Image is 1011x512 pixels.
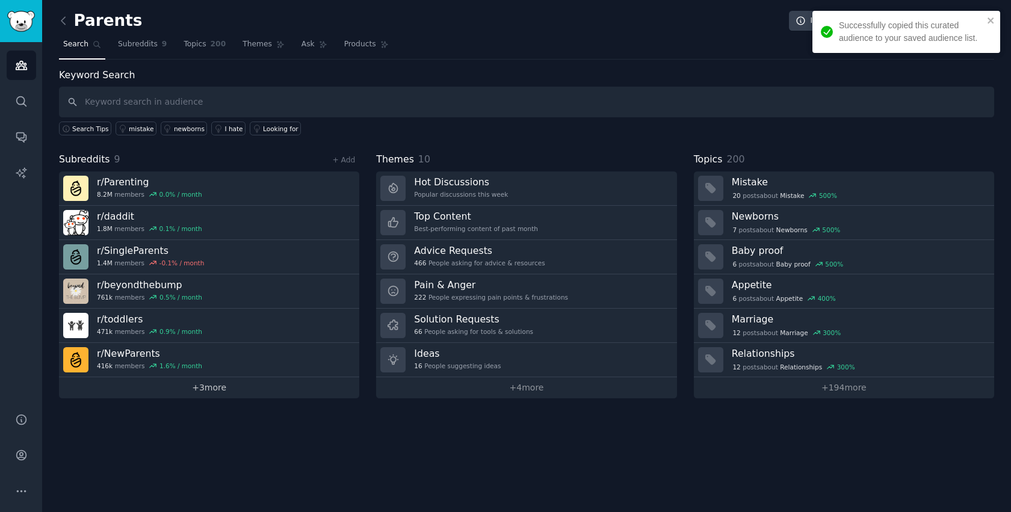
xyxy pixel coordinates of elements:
[414,362,501,370] div: People suggesting ideas
[97,244,204,257] h3: r/ SingleParents
[97,293,113,301] span: 761k
[59,87,994,117] input: Keyword search in audience
[376,309,676,343] a: Solution Requests66People asking for tools & solutions
[414,327,422,336] span: 66
[732,363,740,371] span: 12
[159,293,202,301] div: 0.5 % / month
[301,39,315,50] span: Ask
[72,125,109,133] span: Search Tips
[344,39,376,50] span: Products
[159,224,202,233] div: 0.1 % / month
[97,190,202,199] div: members
[732,210,986,223] h3: Newborns
[97,362,113,370] span: 416k
[726,153,744,165] span: 200
[7,11,35,32] img: GummySearch logo
[114,35,171,60] a: Subreddits9
[414,327,533,336] div: People asking for tools & solutions
[97,327,113,336] span: 471k
[97,210,202,223] h3: r/ daddit
[694,377,994,398] a: +194more
[376,171,676,206] a: Hot DiscussionsPopular discussions this week
[97,224,202,233] div: members
[825,260,843,268] div: 500 %
[59,309,359,343] a: r/toddlers471kmembers0.9% / month
[97,259,204,267] div: members
[250,122,301,135] a: Looking for
[376,152,414,167] span: Themes
[211,122,246,135] a: I hate
[694,240,994,274] a: Baby proof6postsaboutBaby proof500%
[97,176,202,188] h3: r/ Parenting
[732,347,986,360] h3: Relationships
[818,294,836,303] div: 400 %
[162,39,167,50] span: 9
[59,343,359,377] a: r/NewParents416kmembers1.6% / month
[414,293,426,301] span: 222
[732,224,841,235] div: post s about
[987,16,995,25] button: close
[694,206,994,240] a: Newborns7postsaboutNewborns500%
[159,190,202,199] div: 0.0 % / month
[63,210,88,235] img: daddit
[376,206,676,240] a: Top ContentBest-performing content of past month
[174,125,205,133] div: newborns
[414,176,508,188] h3: Hot Discussions
[97,327,202,336] div: members
[414,313,533,325] h3: Solution Requests
[414,259,545,267] div: People asking for advice & resources
[694,343,994,377] a: Relationships12postsaboutRelationships300%
[97,362,202,370] div: members
[776,294,803,303] span: Appetite
[694,152,723,167] span: Topics
[63,176,88,201] img: Parenting
[59,240,359,274] a: r/SingleParents1.4Mmembers-0.1% / month
[340,35,393,60] a: Products
[732,327,842,338] div: post s about
[97,190,113,199] span: 8.2M
[59,69,135,81] label: Keyword Search
[97,224,113,233] span: 1.8M
[694,171,994,206] a: Mistake20postsaboutMistake500%
[97,313,202,325] h3: r/ toddlers
[161,122,208,135] a: newborns
[414,190,508,199] div: Popular discussions this week
[823,328,841,337] div: 300 %
[732,362,856,372] div: post s about
[414,244,545,257] h3: Advice Requests
[59,274,359,309] a: r/beyondthebump761kmembers0.5% / month
[97,347,202,360] h3: r/ NewParents
[414,279,568,291] h3: Pain & Anger
[97,279,202,291] h3: r/ beyondthebump
[97,259,113,267] span: 1.4M
[776,226,808,234] span: Newborns
[839,19,983,45] div: Successfully copied this curated audience to your saved audience list.
[694,309,994,343] a: Marriage12postsaboutMarriage300%
[114,153,120,165] span: 9
[732,244,986,257] h3: Baby proof
[694,274,994,309] a: Appetite6postsaboutAppetite400%
[418,153,430,165] span: 10
[238,35,289,60] a: Themes
[414,347,501,360] h3: Ideas
[263,125,298,133] div: Looking for
[732,226,737,234] span: 7
[414,259,426,267] span: 466
[776,260,811,268] span: Baby proof
[732,176,986,188] h3: Mistake
[732,293,837,304] div: post s about
[376,274,676,309] a: Pain & Anger222People expressing pain points & frustrations
[732,259,844,270] div: post s about
[414,210,538,223] h3: Top Content
[211,39,226,50] span: 200
[129,125,153,133] div: mistake
[789,11,833,31] a: Info
[118,39,158,50] span: Subreddits
[224,125,243,133] div: I hate
[59,171,359,206] a: r/Parenting8.2Mmembers0.0% / month
[780,363,822,371] span: Relationships
[732,328,740,337] span: 12
[732,191,740,200] span: 20
[780,191,804,200] span: Mistake
[414,293,568,301] div: People expressing pain points & frustrations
